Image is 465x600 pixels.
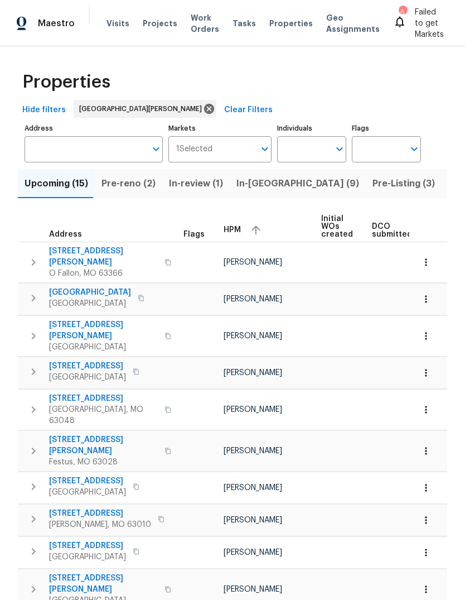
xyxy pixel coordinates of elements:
[224,369,282,377] span: [PERSON_NAME]
[406,141,422,157] button: Open
[49,231,82,238] span: Address
[49,519,151,530] span: [PERSON_NAME], MO 63010
[168,125,272,132] label: Markets
[224,447,282,455] span: [PERSON_NAME]
[38,18,75,29] span: Maestro
[74,100,216,118] div: [GEOGRAPHIC_DATA][PERSON_NAME]
[224,295,282,303] span: [PERSON_NAME]
[257,141,273,157] button: Open
[101,176,156,191] span: Pre-reno (2)
[49,372,126,383] span: [GEOGRAPHIC_DATA]
[49,393,158,404] span: [STREET_ADDRESS]
[49,246,158,268] span: [STREET_ADDRESS][PERSON_NAME]
[372,223,412,238] span: DCO submitted
[49,487,126,498] span: [GEOGRAPHIC_DATA]
[18,100,70,121] button: Hide filters
[148,141,164,157] button: Open
[22,76,110,88] span: Properties
[49,508,151,519] span: [STREET_ADDRESS]
[49,434,158,457] span: [STREET_ADDRESS][PERSON_NAME]
[49,287,131,298] span: [GEOGRAPHIC_DATA]
[224,103,273,117] span: Clear Filters
[22,103,66,117] span: Hide filters
[224,226,241,234] span: HPM
[183,231,205,238] span: Flags
[372,176,435,191] span: Pre-Listing (3)
[224,585,282,593] span: [PERSON_NAME]
[49,404,158,426] span: [GEOGRAPHIC_DATA], MO 63048
[224,332,282,340] span: [PERSON_NAME]
[224,549,282,556] span: [PERSON_NAME]
[332,141,347,157] button: Open
[326,12,380,35] span: Geo Assignments
[49,298,131,309] span: [GEOGRAPHIC_DATA]
[49,457,158,468] span: Festus, MO 63028
[79,103,206,114] span: [GEOGRAPHIC_DATA][PERSON_NAME]
[176,145,212,154] span: 1 Selected
[49,476,126,487] span: [STREET_ADDRESS]
[49,540,126,551] span: [STREET_ADDRESS]
[25,125,163,132] label: Address
[224,516,282,524] span: [PERSON_NAME]
[143,18,177,29] span: Projects
[224,484,282,492] span: [PERSON_NAME]
[321,215,353,238] span: Initial WOs created
[49,573,158,595] span: [STREET_ADDRESS][PERSON_NAME]
[224,406,282,414] span: [PERSON_NAME]
[49,551,126,563] span: [GEOGRAPHIC_DATA]
[232,20,256,27] span: Tasks
[269,18,313,29] span: Properties
[49,319,158,342] span: [STREET_ADDRESS][PERSON_NAME]
[399,7,406,18] div: 6
[224,258,282,266] span: [PERSON_NAME]
[169,176,223,191] span: In-review (1)
[352,125,421,132] label: Flags
[49,342,158,353] span: [GEOGRAPHIC_DATA]
[106,18,129,29] span: Visits
[49,361,126,372] span: [STREET_ADDRESS]
[277,125,346,132] label: Individuals
[220,100,277,121] button: Clear Filters
[236,176,359,191] span: In-[GEOGRAPHIC_DATA] (9)
[191,12,219,35] span: Work Orders
[49,268,158,279] span: O Fallon, MO 63366
[25,176,88,191] span: Upcoming (15)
